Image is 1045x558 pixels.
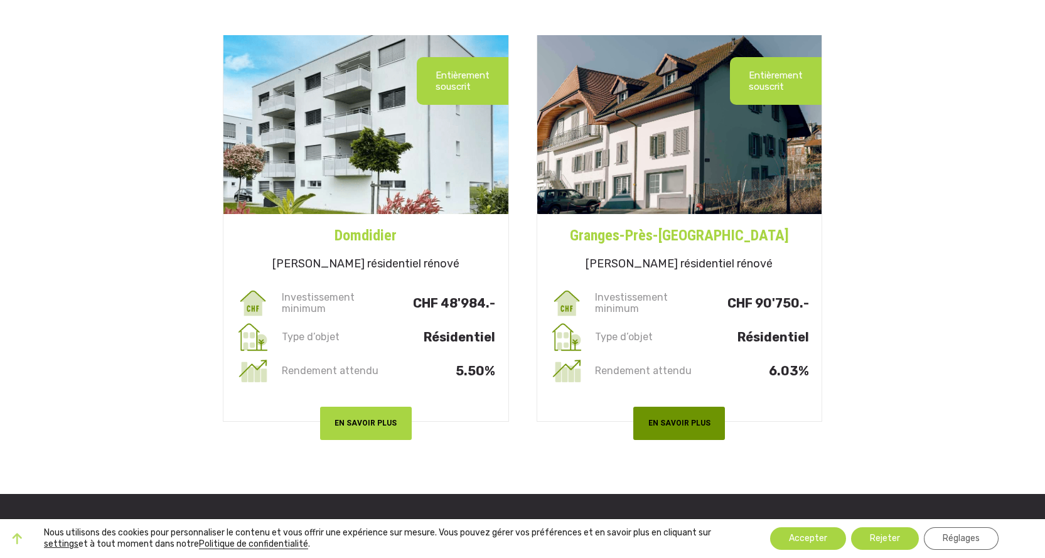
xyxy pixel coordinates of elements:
[236,320,270,354] img: type
[44,527,736,550] p: Nous utilisons des cookies pour personnaliser le contenu et vous offrir une expérience sur mesure...
[770,527,846,550] button: Accepter
[701,298,809,309] p: CHF 90'750.-
[223,214,508,247] a: Domdidier
[199,539,308,549] a: Politique de confidentialité
[592,331,700,343] p: Type d’objet
[550,354,584,388] img: rendement
[236,286,270,320] img: invest_min
[592,292,700,314] p: Investissement minimum
[387,298,495,309] p: CHF 48'984.-
[223,35,508,214] img: domdidier3
[701,365,809,377] p: 6.03%
[320,407,412,440] button: EN SAVOIR PLUS
[387,331,495,343] p: Résidentiel
[851,527,919,550] button: Rejeter
[701,331,809,343] p: Résidentiel
[633,395,725,410] a: EN SAVOIR PLUS
[633,407,725,440] button: EN SAVOIR PLUS
[592,365,700,377] p: Rendement attendu
[436,70,490,92] p: Entièrement souscrit
[279,292,387,314] p: Investissement minimum
[550,286,584,320] img: invest_min
[320,395,412,410] a: EN SAVOIR PLUS
[223,247,508,286] h5: [PERSON_NAME] résidentiel rénové
[236,354,270,388] img: rendement
[749,70,803,92] p: Entièrement souscrit
[279,331,387,343] p: Type d’objet
[44,539,78,550] button: settings
[537,35,822,214] img: 01-HERO
[537,214,822,247] a: Granges-Près-[GEOGRAPHIC_DATA]
[550,320,584,354] img: type
[924,527,999,550] button: Réglages
[537,247,822,286] h5: [PERSON_NAME] résidentiel rénové
[279,365,387,377] p: Rendement attendu
[387,365,495,377] p: 5.50%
